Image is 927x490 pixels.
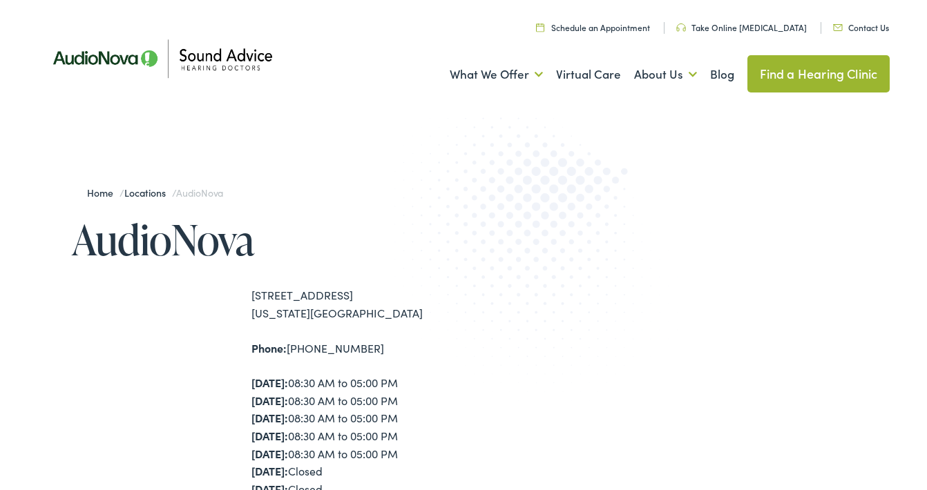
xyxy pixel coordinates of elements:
a: Locations [124,186,172,199]
img: Icon representing mail communication in a unique green color, indicative of contact or communicat... [833,24,843,31]
strong: [DATE]: [251,463,288,478]
a: What We Offer [450,49,543,100]
strong: [DATE]: [251,375,288,390]
img: Headphone icon in a unique green color, suggesting audio-related services or features. [676,23,686,32]
strong: [DATE]: [251,410,288,425]
a: About Us [634,49,697,100]
img: Calendar icon in a unique green color, symbolizing scheduling or date-related features. [536,23,544,32]
strong: Phone: [251,340,287,355]
a: Schedule an Appointment [536,21,650,33]
span: / / [87,186,223,199]
a: Virtual Care [556,49,621,100]
div: [STREET_ADDRESS] [US_STATE][GEOGRAPHIC_DATA] [251,286,463,322]
strong: [DATE]: [251,428,288,443]
strong: [DATE]: [251,393,288,408]
div: [PHONE_NUMBER] [251,340,463,357]
a: Blog [710,49,734,100]
span: AudioNova [176,186,223,199]
strong: [DATE]: [251,446,288,461]
a: Take Online [MEDICAL_DATA] [676,21,807,33]
a: Contact Us [833,21,889,33]
a: Home [87,186,120,199]
h1: AudioNova [72,217,463,262]
a: Find a Hearing Clinic [747,55,890,92]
